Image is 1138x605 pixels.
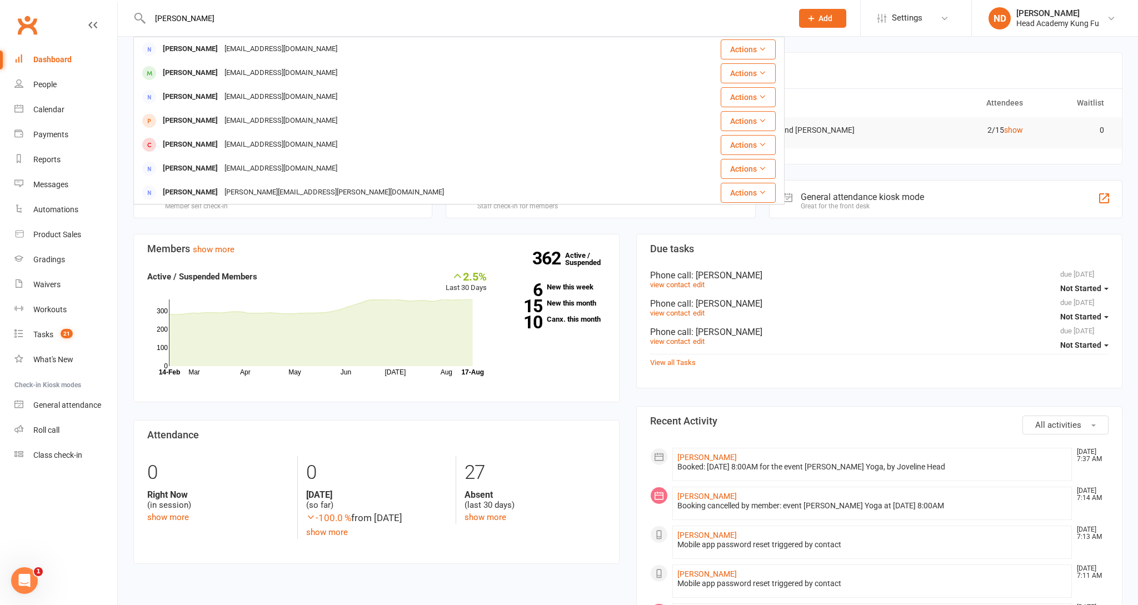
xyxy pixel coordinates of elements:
[14,443,117,468] a: Class kiosk mode
[801,202,924,210] div: Great for the front desk
[159,113,221,129] div: [PERSON_NAME]
[13,11,41,39] a: Clubworx
[33,401,101,409] div: General attendance
[33,205,78,214] div: Automations
[1060,341,1101,349] span: Not Started
[147,489,289,500] strong: Right Now
[33,105,64,114] div: Calendar
[159,65,221,81] div: [PERSON_NAME]
[721,63,776,83] button: Actions
[1016,8,1099,18] div: [PERSON_NAME]
[1016,18,1099,28] div: Head Academy Kung Fu
[871,117,1033,143] td: 2/15
[147,243,606,254] h3: Members
[677,569,737,578] a: [PERSON_NAME]
[721,183,776,203] button: Actions
[1071,565,1108,579] time: [DATE] 7:11 AM
[1060,312,1101,321] span: Not Started
[709,117,871,143] td: [PERSON_NAME] and [PERSON_NAME]
[1035,420,1081,430] span: All activities
[650,327,1109,337] div: Phone call
[14,147,117,172] a: Reports
[159,184,221,201] div: [PERSON_NAME]
[33,255,65,264] div: Gradings
[193,244,234,254] a: show more
[33,80,57,89] div: People
[33,451,82,459] div: Class check-in
[33,155,61,164] div: Reports
[799,9,846,28] button: Add
[14,222,117,247] a: Product Sales
[33,426,59,434] div: Roll call
[693,309,705,317] a: edit
[306,489,447,511] div: (so far)
[33,305,67,314] div: Workouts
[33,280,61,289] div: Waivers
[14,247,117,272] a: Gradings
[147,512,189,522] a: show more
[306,511,447,526] div: from [DATE]
[147,489,289,511] div: (in session)
[1071,526,1108,541] time: [DATE] 7:13 AM
[14,172,117,197] a: Messages
[721,111,776,131] button: Actions
[306,512,351,523] span: -100.0 %
[650,309,690,317] a: view contact
[14,197,117,222] a: Automations
[221,113,341,129] div: [EMAIL_ADDRESS][DOMAIN_NAME]
[1060,284,1101,293] span: Not Started
[1033,117,1114,143] td: 0
[503,314,542,331] strong: 10
[892,6,922,31] span: Settings
[989,7,1011,29] div: ND
[477,202,558,210] div: Staff check-in for members
[871,89,1033,117] th: Attendees
[503,299,606,307] a: 15New this month
[650,337,690,346] a: view contact
[33,330,53,339] div: Tasks
[677,453,737,462] a: [PERSON_NAME]
[693,281,705,289] a: edit
[465,512,506,522] a: show more
[650,416,1109,427] h3: Recent Activity
[221,184,447,201] div: [PERSON_NAME][EMAIL_ADDRESS][PERSON_NAME][DOMAIN_NAME]
[650,243,1109,254] h3: Due tasks
[14,418,117,443] a: Roll call
[147,456,289,489] div: 0
[677,540,1067,549] div: Mobile app password reset triggered by contact
[677,462,1067,472] div: Booked: [DATE] 8:00AM for the event [PERSON_NAME] Yoga, by Joveline Head
[34,567,43,576] span: 1
[33,230,81,239] div: Product Sales
[14,347,117,372] a: What's New
[306,489,447,500] strong: [DATE]
[1004,126,1023,134] a: show
[446,270,487,282] div: 2.5%
[709,89,871,117] th: Trainer
[650,270,1109,281] div: Phone call
[650,358,696,367] a: View all Tasks
[691,327,762,337] span: : [PERSON_NAME]
[691,298,762,309] span: : [PERSON_NAME]
[650,281,690,289] a: view contact
[14,72,117,97] a: People
[14,272,117,297] a: Waivers
[221,65,341,81] div: [EMAIL_ADDRESS][DOMAIN_NAME]
[14,322,117,347] a: Tasks 21
[14,47,117,72] a: Dashboard
[465,489,606,500] strong: Absent
[677,531,737,539] a: [PERSON_NAME]
[221,89,341,105] div: [EMAIL_ADDRESS][DOMAIN_NAME]
[565,243,614,274] a: 362Active / Suspended
[221,41,341,57] div: [EMAIL_ADDRESS][DOMAIN_NAME]
[306,456,447,489] div: 0
[1071,487,1108,502] time: [DATE] 7:14 AM
[147,429,606,441] h3: Attendance
[677,492,737,501] a: [PERSON_NAME]
[677,579,1067,588] div: Mobile app password reset triggered by contact
[503,283,606,291] a: 6New this week
[33,355,73,364] div: What's New
[721,87,776,107] button: Actions
[465,489,606,511] div: (last 30 days)
[1060,307,1109,327] button: Not Started
[159,161,221,177] div: [PERSON_NAME]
